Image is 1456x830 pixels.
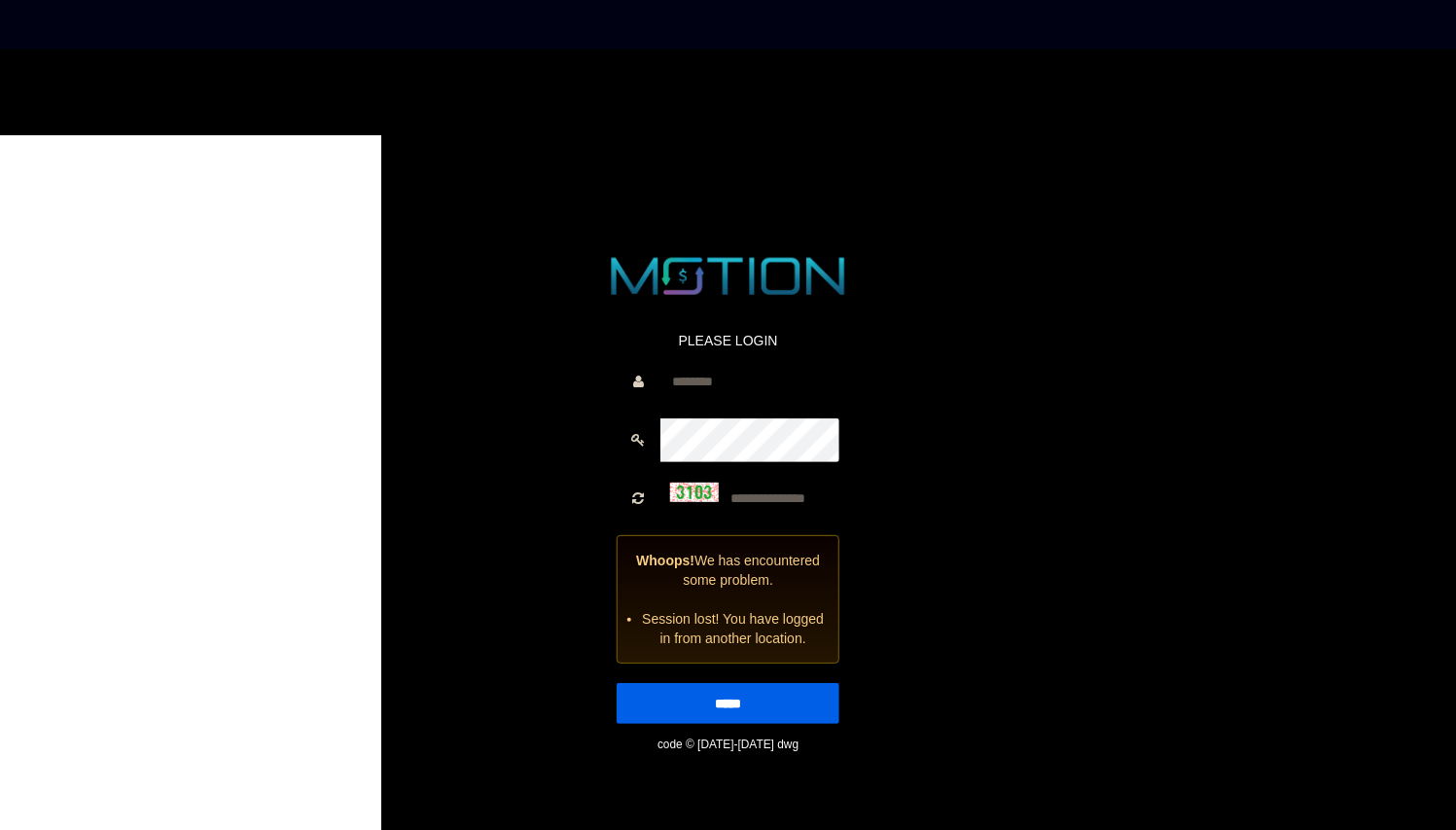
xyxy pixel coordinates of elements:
div: We has encountered some problem. [617,534,839,663]
img: MOTION_logo.png [601,251,856,302]
strong: Whoops! [636,552,694,567]
small: code © [DATE]-[DATE] dwg [657,737,799,750]
p: PLEASE LOGIN [617,330,839,349]
li: Session lost! You have logged in from another location. [642,608,824,647]
img: captcha [670,483,719,502]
